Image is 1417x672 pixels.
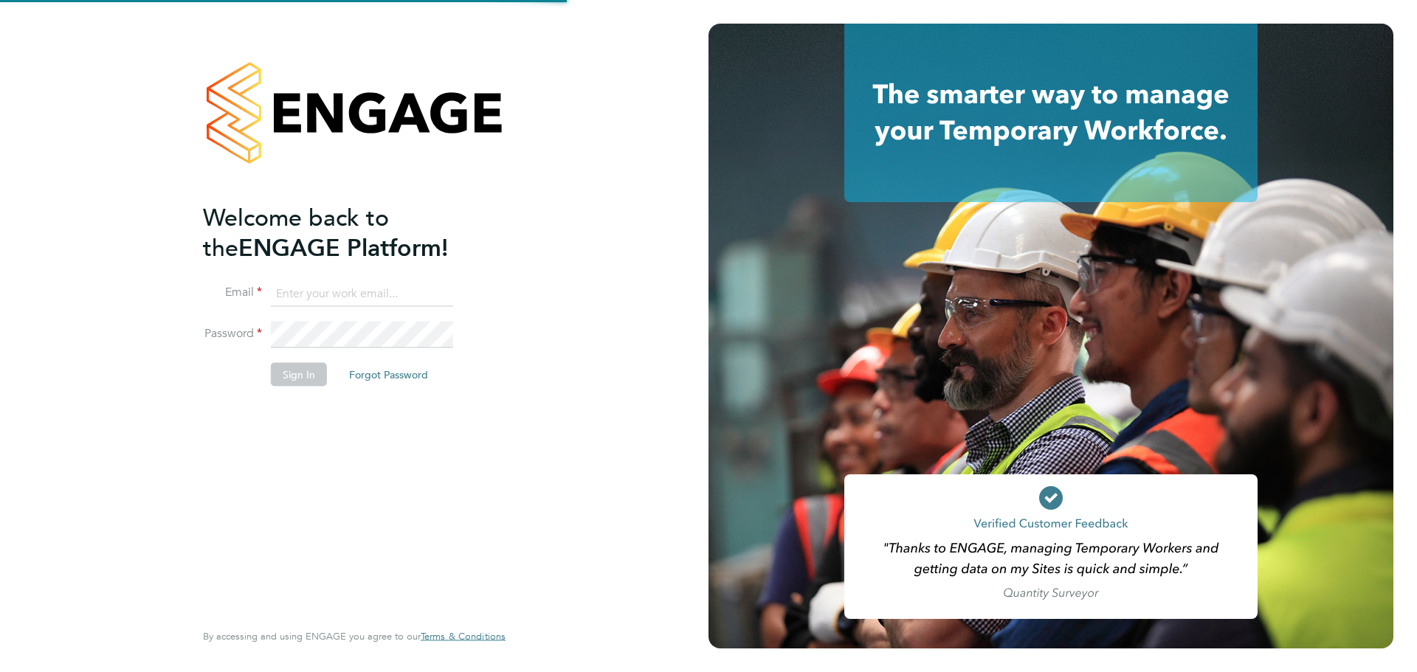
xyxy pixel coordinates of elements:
span: Welcome back to the [203,203,389,262]
h2: ENGAGE Platform! [203,202,491,263]
button: Sign In [271,363,327,387]
label: Email [203,285,262,300]
span: By accessing and using ENGAGE you agree to our [203,630,506,642]
label: Password [203,326,262,342]
button: Forgot Password [337,363,440,387]
input: Enter your work email... [271,280,453,307]
span: Terms & Conditions [421,630,506,642]
a: Terms & Conditions [421,631,506,642]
